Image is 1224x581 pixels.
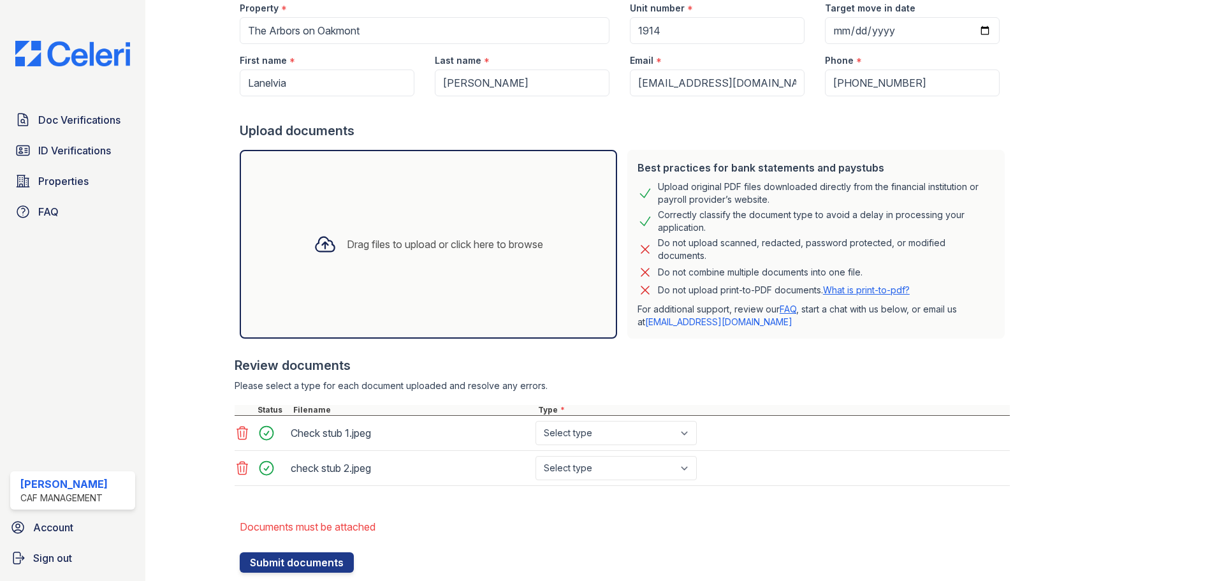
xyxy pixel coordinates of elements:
[235,357,1010,374] div: Review documents
[825,54,854,67] label: Phone
[291,423,530,443] div: Check stub 1.jpeg
[240,2,279,15] label: Property
[630,54,653,67] label: Email
[38,204,59,219] span: FAQ
[10,138,135,163] a: ID Verifications
[38,112,120,128] span: Doc Verifications
[10,168,135,194] a: Properties
[240,122,1010,140] div: Upload documents
[291,458,530,478] div: check stub 2.jpeg
[5,41,140,66] img: CE_Logo_Blue-a8612792a0a2168367f1c8372b55b34899dd931a85d93a1a3d3e32e68fde9ad4.png
[645,316,792,327] a: [EMAIL_ADDRESS][DOMAIN_NAME]
[10,199,135,224] a: FAQ
[658,180,994,206] div: Upload original PDF files downloaded directly from the financial institution or payroll provider’...
[347,237,543,252] div: Drag files to upload or click here to browse
[20,492,108,504] div: CAF Management
[240,54,287,67] label: First name
[33,520,73,535] span: Account
[637,160,994,175] div: Best practices for bank statements and paystubs
[38,143,111,158] span: ID Verifications
[825,2,915,15] label: Target move in date
[33,550,72,566] span: Sign out
[20,476,108,492] div: [PERSON_NAME]
[658,237,994,262] div: Do not upload scanned, redacted, password protected, or modified documents.
[255,405,291,415] div: Status
[658,209,994,234] div: Correctly classify the document type to avoid a delay in processing your application.
[658,284,910,297] p: Do not upload print-to-PDF documents.
[5,545,140,571] a: Sign out
[235,379,1010,392] div: Please select a type for each document uploaded and resolve any errors.
[38,173,89,189] span: Properties
[535,405,1010,415] div: Type
[637,303,994,328] p: For additional support, review our , start a chat with us below, or email us at
[823,284,910,295] a: What is print-to-pdf?
[240,514,1010,540] li: Documents must be attached
[630,2,685,15] label: Unit number
[240,552,354,573] button: Submit documents
[658,265,863,280] div: Do not combine multiple documents into one file.
[435,54,481,67] label: Last name
[5,515,140,540] a: Account
[780,304,796,314] a: FAQ
[291,405,535,415] div: Filename
[10,107,135,133] a: Doc Verifications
